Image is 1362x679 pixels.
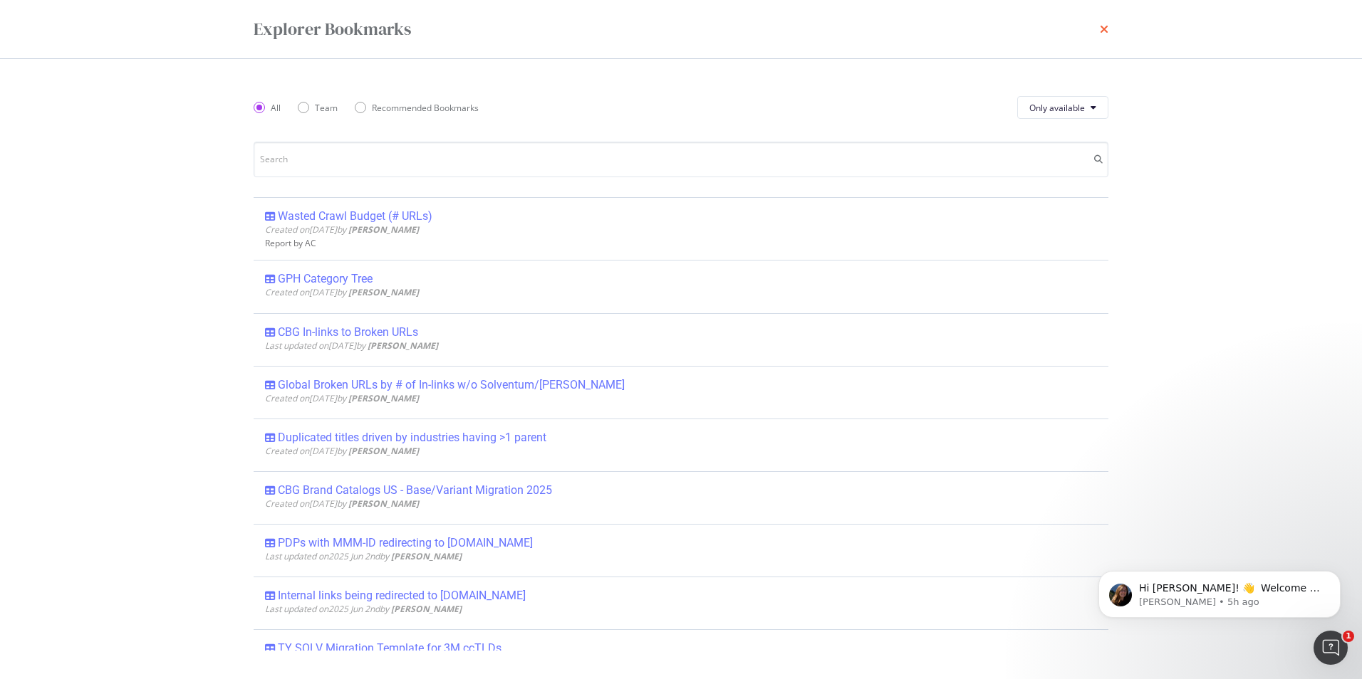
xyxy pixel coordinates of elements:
[265,603,462,615] span: Last updated on 2025 Jun 2nd by
[265,339,438,352] span: Last updated on [DATE] by
[348,223,419,236] b: [PERSON_NAME]
[254,17,411,41] div: Explorer Bookmarks
[348,392,419,404] b: [PERSON_NAME]
[254,142,1108,177] input: Search
[348,286,419,298] b: [PERSON_NAME]
[278,641,501,656] div: TY SOLV Migration Template for 3M ccTLDs
[348,498,419,510] b: [PERSON_NAME]
[391,550,462,562] b: [PERSON_NAME]
[1343,631,1354,642] span: 1
[315,102,338,114] div: Team
[348,445,419,457] b: [PERSON_NAME]
[1029,102,1085,114] span: Only available
[372,102,479,114] div: Recommended Bookmarks
[278,589,526,603] div: Internal links being redirected to [DOMAIN_NAME]
[278,325,418,339] div: CBG In-links to Broken URLs
[265,392,419,404] span: Created on [DATE] by
[278,536,533,550] div: PDPs with MMM-ID redirecting to [DOMAIN_NAME]
[278,209,432,223] div: Wasted Crawl Budget (# URLs)
[391,603,462,615] b: [PERSON_NAME]
[265,445,419,457] span: Created on [DATE] by
[265,238,1097,248] div: Report by AC
[278,431,546,445] div: Duplicated titles driven by industries having >1 parent
[1077,541,1362,641] iframe: Intercom notifications message
[254,102,281,114] div: All
[265,286,419,298] span: Created on [DATE] by
[265,498,419,510] span: Created on [DATE] by
[355,102,479,114] div: Recommended Bookmarks
[1314,631,1348,665] iframe: Intercom live chat
[278,272,373,286] div: GPH Category Tree
[368,339,438,352] b: [PERSON_NAME]
[271,102,281,114] div: All
[265,550,462,562] span: Last updated on 2025 Jun 2nd by
[1100,17,1108,41] div: times
[278,483,552,498] div: CBG Brand Catalogs US - Base/Variant Migration 2025
[265,223,419,236] span: Created on [DATE] by
[298,102,338,114] div: Team
[1017,96,1108,119] button: Only available
[278,378,625,392] div: Global Broken URLs by # of In-links w/o Solventum/[PERSON_NAME]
